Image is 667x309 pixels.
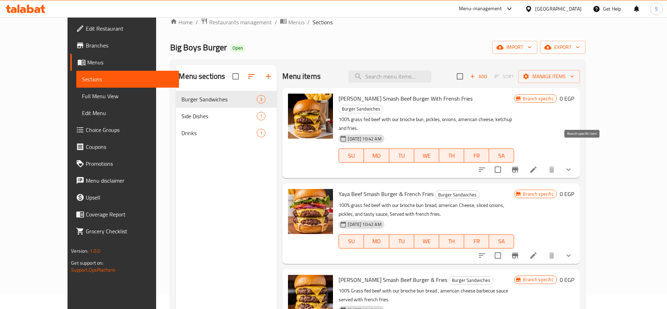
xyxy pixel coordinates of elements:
img: Luna Smash Beef Burger With Frensh Fries [288,94,333,139]
h6: 0 EGP [560,189,574,199]
div: items [257,95,265,103]
button: export [540,41,585,54]
span: Yaya Beef Smash Burger & French Fries [339,189,434,199]
input: search [348,70,431,83]
span: MO [367,236,386,246]
button: TU [389,149,414,163]
span: Drinks [181,129,257,137]
span: MO [367,151,386,161]
a: Coupons [70,138,179,155]
button: Branch-specific-item [507,161,524,178]
a: Promotions [70,155,179,172]
span: Burger Sandwiches [339,105,383,113]
button: delete [543,247,560,264]
span: [DATE] 10:42 AM [345,135,384,142]
button: WE [414,149,439,163]
span: FR [467,236,486,246]
span: Select all sections [228,69,243,84]
a: Menus [70,54,179,71]
a: Grocery Checklist [70,223,179,240]
span: FR [467,151,486,161]
button: MO [364,234,389,248]
div: Drinks1 [176,125,277,141]
button: WE [414,234,439,248]
a: Support.OpsPlatform [71,265,116,275]
span: Menus [288,18,304,26]
h2: Menu items [282,71,321,82]
div: Side Dishes [181,112,257,120]
span: 1 [257,130,265,137]
span: Branch specific [520,191,556,197]
button: sort-choices [474,247,490,264]
span: Menu disclaimer [86,176,173,185]
span: SA [492,151,511,161]
span: Full Menu View [82,92,173,100]
a: Edit Menu [76,105,179,121]
img: Yaya Beef Smash Burger & French Fries [288,189,333,234]
span: Choice Groups [86,126,173,134]
div: items [257,112,265,120]
a: Edit menu item [529,251,538,260]
span: Burger Sandwiches [181,95,257,103]
a: Coverage Report [70,206,179,223]
button: TU [389,234,414,248]
span: [DATE] 10:42 AM [345,221,384,228]
span: Sections [313,18,333,26]
a: Edit menu item [529,165,538,174]
span: 3 [257,96,265,103]
span: TU [392,151,411,161]
nav: breadcrumb [170,18,585,27]
button: sort-choices [474,161,490,178]
span: Grocery Checklist [86,227,173,235]
nav: Menu sections [176,88,277,144]
button: SA [489,149,514,163]
div: Open [230,44,246,52]
button: SU [339,234,364,248]
div: Menu-management [459,5,502,13]
span: Restaurants management [209,18,272,26]
span: Get support on: [71,258,103,267]
a: Edit Restaurant [70,20,179,37]
div: [GEOGRAPHIC_DATA] [535,5,582,13]
h6: 0 EGP [560,94,574,103]
div: Burger Sandwiches [435,190,480,199]
span: Promotions [86,159,173,168]
li: / [275,18,277,26]
span: Select to update [490,162,505,177]
span: SU [342,151,361,161]
span: Manage items [524,72,574,81]
span: Version: [71,246,88,256]
span: Coupons [86,143,173,151]
a: Menus [280,18,304,27]
a: Branches [70,37,179,54]
a: Full Menu View [76,88,179,105]
span: Edit Menu [82,109,173,117]
button: import [492,41,537,54]
a: Upsell [70,189,179,206]
div: Side Dishes1 [176,108,277,125]
span: TH [442,151,461,161]
span: export [546,43,580,52]
span: SA [492,236,511,246]
button: FR [464,149,489,163]
span: Select section first [490,71,518,82]
p: 100% Grass fed beef with our brioche bun bread , american cheese barbecue sauce served with frenc... [339,286,514,304]
svg: Show Choices [564,165,573,174]
a: Sections [76,71,179,88]
span: Branch specific [520,95,556,102]
p: 100% grass fed beef with our brioche bun bread, american Cheese, sliced onions, pickles, and tast... [339,201,514,219]
span: Big Boys Burger [170,39,227,55]
span: Select to update [490,248,505,263]
span: 1.0.0 [90,246,101,256]
button: TH [439,149,464,163]
span: Branches [86,41,173,50]
div: Burger Sandwiches [449,276,493,285]
svg: Show Choices [564,251,573,260]
span: import [498,43,532,52]
button: show more [560,161,577,178]
button: SU [339,149,364,163]
h6: 0 EGP [560,275,574,285]
span: [PERSON_NAME] Smash Beef Burger With Frensh Fries [339,93,473,104]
